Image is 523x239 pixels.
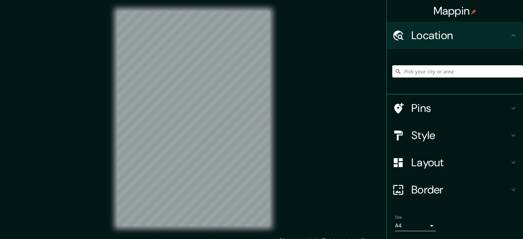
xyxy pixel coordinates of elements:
[471,9,476,15] img: pin-icon.png
[387,149,523,176] div: Layout
[387,122,523,149] div: Style
[392,65,523,78] input: Pick your city or area
[395,220,436,231] div: A4
[117,11,270,226] canvas: Map
[411,183,509,197] h4: Border
[411,129,509,142] h4: Style
[433,4,477,18] h4: Mappin
[395,215,402,220] label: Size
[411,156,509,169] h4: Layout
[411,101,509,115] h4: Pins
[387,176,523,203] div: Border
[387,22,523,49] div: Location
[387,95,523,122] div: Pins
[411,29,509,42] h4: Location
